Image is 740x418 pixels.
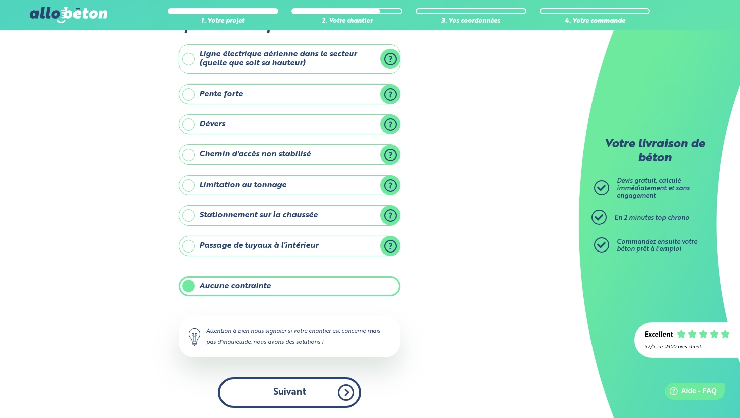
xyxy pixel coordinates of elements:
[179,236,400,256] label: Passage de tuyaux à l'intérieur
[291,18,402,25] div: 2. Votre chantier
[597,138,712,165] p: Votre livraison de béton
[614,215,689,221] span: En 2 minutes top chrono
[30,7,107,23] img: allobéton
[644,344,730,350] div: 4.7/5 sur 2300 avis clients
[540,18,650,25] div: 4. Votre commande
[179,84,400,104] label: Pente forte
[650,379,729,407] iframe: Help widget launcher
[179,144,400,164] label: Chemin d'accès non stabilisé
[168,18,278,25] div: 1. Votre projet
[218,377,361,408] button: Suivant
[179,316,400,357] div: Attention à bien nous signaler si votre chantier est concerné mais pas d'inquiétude, nous avons d...
[179,205,400,225] label: Stationnement sur la chaussée
[416,18,527,25] div: 3. Vos coordonnées
[617,178,690,199] span: Devis gratuit, calculé immédiatement et sans engagement
[617,239,697,253] span: Commandez ensuite votre béton prêt à l'emploi
[179,114,400,134] label: Dévers
[179,276,400,296] label: Aucune contrainte
[179,44,400,74] label: Ligne électrique aérienne dans le secteur (quelle que soit sa hauteur)
[179,175,400,195] label: Limitation au tonnage
[644,331,673,339] div: Excellent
